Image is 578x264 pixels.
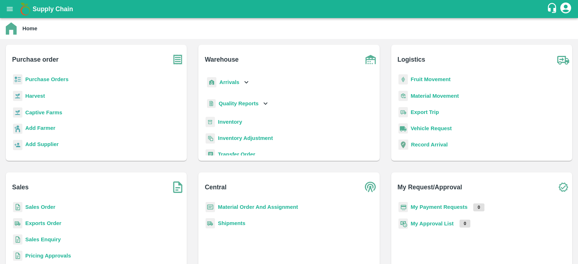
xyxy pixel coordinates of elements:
a: Inventory [218,119,242,125]
img: harvest [13,91,22,101]
img: delivery [398,107,408,118]
a: Material Movement [411,93,459,99]
b: My Request/Approval [397,182,462,192]
a: Shipments [218,220,245,226]
img: qualityReport [207,99,216,108]
img: centralMaterial [206,202,215,212]
a: Exports Order [25,220,61,226]
a: Sales Enquiry [25,237,61,242]
a: Fruit Movement [411,76,451,82]
b: Logistics [397,54,425,65]
img: sales [13,251,22,261]
p: 0 [473,203,484,211]
a: Inventory Adjustment [218,135,273,141]
img: central [362,178,380,196]
a: Transfer Order [218,151,255,157]
a: My Payment Requests [411,204,468,210]
b: Quality Reports [219,101,259,106]
img: whTransfer [206,149,215,160]
img: supplier [13,140,22,150]
div: account of current user [559,1,572,17]
div: Arrivals [206,74,250,91]
img: payment [398,202,408,212]
img: vehicle [398,123,408,134]
a: Add Farmer [25,124,55,134]
div: Quality Reports [206,96,269,111]
img: fruit [398,74,408,85]
b: Add Supplier [25,141,59,147]
img: approval [398,218,408,229]
img: whInventory [206,117,215,127]
a: Supply Chain [33,4,547,14]
a: Harvest [25,93,45,99]
b: Supply Chain [33,5,73,13]
img: sales [13,234,22,245]
b: Purchase order [12,54,59,65]
img: purchase [169,50,187,69]
img: harvest [13,107,22,118]
img: shipments [13,218,22,229]
img: soSales [169,178,187,196]
a: Captive Farms [25,110,62,115]
a: My Approval List [411,221,454,226]
a: Export Trip [411,109,439,115]
img: shipments [206,218,215,229]
button: open drawer [1,1,18,17]
img: sales [13,202,22,212]
img: truck [554,50,572,69]
a: Add Supplier [25,140,59,150]
a: Vehicle Request [411,126,452,131]
img: reciept [13,74,22,85]
b: Arrivals [219,79,239,85]
div: customer-support [547,3,559,16]
img: material [398,91,408,101]
a: Pricing Approvals [25,253,71,259]
a: Purchase Orders [25,76,69,82]
b: Central [205,182,227,192]
b: Warehouse [205,54,239,65]
img: check [554,178,572,196]
img: warehouse [362,50,380,69]
p: 0 [460,220,471,228]
img: recordArrival [398,140,408,150]
img: whArrival [207,77,216,88]
b: Add Farmer [25,125,55,131]
a: Material Order And Assignment [218,204,298,210]
a: Record Arrival [411,142,448,148]
img: farmer [13,124,22,134]
img: inventory [206,133,215,144]
img: home [6,22,17,35]
b: Sales [12,182,29,192]
b: Home [22,26,37,31]
img: logo [18,2,33,16]
a: Sales Order [25,204,55,210]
